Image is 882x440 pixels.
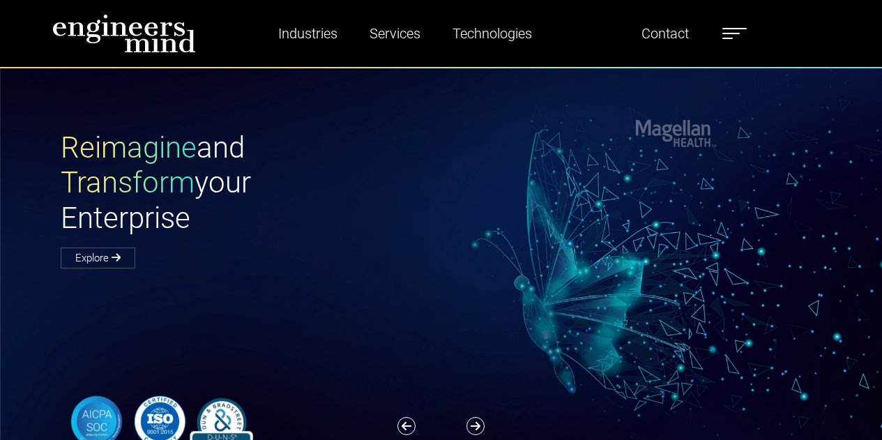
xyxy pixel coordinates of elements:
[273,17,343,50] a: Industries
[52,14,196,53] img: logo
[364,17,426,50] a: Services
[61,130,197,165] span: Reimagine
[447,17,538,50] a: Technologies
[61,165,195,199] span: Transform
[61,248,135,268] a: Explore
[61,130,441,236] h1: and your Enterprise
[636,17,694,50] a: Contact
